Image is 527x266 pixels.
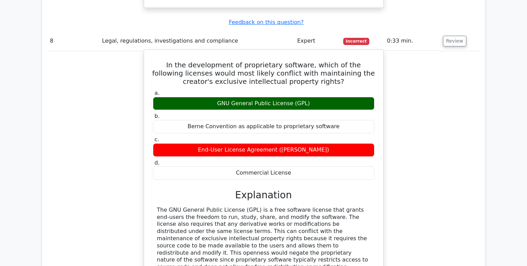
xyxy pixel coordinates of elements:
div: Berne Convention as applicable to proprietary software [153,120,374,133]
td: 0:33 min. [384,31,440,51]
span: Incorrect [343,38,370,45]
div: GNU General Public License (GPL) [153,97,374,110]
a: Feedback on this question? [229,19,303,25]
h3: Explanation [157,189,370,201]
div: End-User License Agreement ([PERSON_NAME]) [153,143,374,157]
td: Expert [295,31,340,51]
h5: In the development of proprietary software, which of the following licenses would most likely con... [152,61,375,86]
td: 8 [47,31,99,51]
button: Review [443,36,466,46]
span: b. [155,113,160,119]
span: c. [155,136,159,143]
span: d. [155,159,160,166]
td: Legal, regulations, investigations and compliance [99,31,295,51]
div: Commercial License [153,166,374,180]
span: a. [155,90,160,96]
